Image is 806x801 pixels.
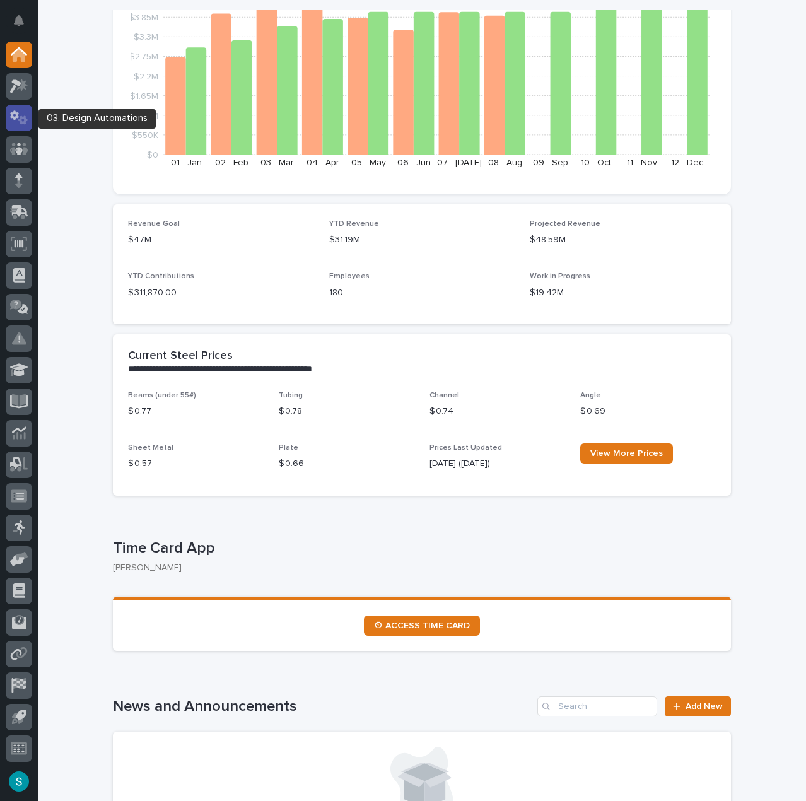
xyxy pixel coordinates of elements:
[581,158,611,167] text: 10 - Oct
[128,286,314,300] p: $ 311,870.00
[134,33,158,42] tspan: $3.3M
[429,444,502,452] span: Prices Last Updated
[488,158,522,167] text: 08 - Aug
[437,158,482,167] text: 07 - [DATE]
[128,349,233,363] h2: Current Steel Prices
[590,449,663,458] span: View More Prices
[215,158,248,167] text: 02 - Feb
[128,220,180,228] span: Revenue Goal
[429,392,459,399] span: Channel
[364,616,480,636] a: ⏲ ACCESS TIME CARD
[279,392,303,399] span: Tubing
[138,111,158,120] tspan: $1.1M
[627,158,657,167] text: 11 - Nov
[374,621,470,630] span: ⏲ ACCESS TIME CARD
[329,233,515,247] p: $31.19M
[16,15,32,35] div: Notifications
[130,91,158,100] tspan: $1.65M
[580,392,601,399] span: Angle
[129,13,158,22] tspan: $3.85M
[113,698,532,716] h1: News and Announcements
[279,457,414,471] p: $ 0.66
[533,158,568,167] text: 09 - Sep
[128,457,264,471] p: $ 0.57
[279,444,298,452] span: Plate
[530,233,716,247] p: $48.59M
[260,158,294,167] text: 03 - Mar
[113,539,726,558] p: Time Card App
[397,158,431,167] text: 06 - Jun
[429,457,565,471] p: [DATE] ([DATE])
[329,272,370,280] span: Employees
[6,8,32,34] button: Notifications
[351,158,386,167] text: 05 - May
[580,443,673,464] a: View More Prices
[128,444,173,452] span: Sheet Metal
[329,220,379,228] span: YTD Revenue
[113,563,721,573] p: [PERSON_NAME]
[530,286,716,300] p: $19.42M
[671,158,703,167] text: 12 - Dec
[147,151,158,160] tspan: $0
[530,220,600,228] span: Projected Revenue
[128,405,264,418] p: $ 0.77
[686,702,723,711] span: Add New
[171,158,202,167] text: 01 - Jan
[665,696,731,716] a: Add New
[128,392,196,399] span: Beams (under 55#)
[128,272,194,280] span: YTD Contributions
[537,696,657,716] input: Search
[6,768,32,795] button: users-avatar
[429,405,565,418] p: $ 0.74
[580,405,716,418] p: $ 0.69
[134,72,158,81] tspan: $2.2M
[132,131,158,139] tspan: $550K
[307,158,339,167] text: 04 - Apr
[128,233,314,247] p: $47M
[129,52,158,61] tspan: $2.75M
[279,405,414,418] p: $ 0.78
[530,272,590,280] span: Work in Progress
[329,286,515,300] p: 180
